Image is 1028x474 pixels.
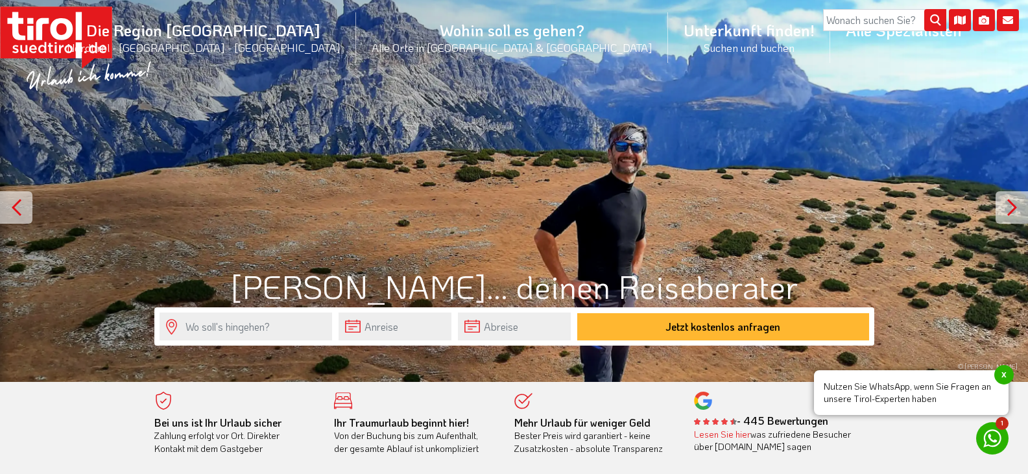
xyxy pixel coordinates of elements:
b: Mehr Urlaub für weniger Geld [514,416,651,429]
a: Alle Spezialisten [830,6,977,54]
a: Unterkunft finden!Suchen und buchen [668,6,830,69]
a: Die Region [GEOGRAPHIC_DATA]Nordtirol - [GEOGRAPHIC_DATA] - [GEOGRAPHIC_DATA] [51,6,356,69]
small: Nordtirol - [GEOGRAPHIC_DATA] - [GEOGRAPHIC_DATA] [67,40,341,54]
a: Wohin soll es gehen?Alle Orte in [GEOGRAPHIC_DATA] & [GEOGRAPHIC_DATA] [356,6,668,69]
a: 1 Nutzen Sie WhatsApp, wenn Sie Fragen an unsere Tirol-Experten habenx [976,422,1009,455]
h1: [PERSON_NAME]... deinen Reiseberater [154,268,874,304]
span: 1 [996,417,1009,430]
div: was zufriedene Besucher über [DOMAIN_NAME] sagen [694,428,855,453]
div: Von der Buchung bis zum Aufenthalt, der gesamte Ablauf ist unkompliziert [334,416,495,455]
i: Kontakt [997,9,1019,31]
i: Karte öffnen [949,9,971,31]
a: Lesen Sie hier [694,428,750,440]
div: Bester Preis wird garantiert - keine Zusatzkosten - absolute Transparenz [514,416,675,455]
input: Abreise [458,313,571,340]
span: Nutzen Sie WhatsApp, wenn Sie Fragen an unsere Tirol-Experten haben [814,370,1009,415]
img: google [694,392,712,410]
small: Suchen und buchen [684,40,815,54]
span: x [994,365,1014,385]
b: Ihr Traumurlaub beginnt hier! [334,416,469,429]
i: Fotogalerie [973,9,995,31]
small: Alle Orte in [GEOGRAPHIC_DATA] & [GEOGRAPHIC_DATA] [372,40,652,54]
b: Bei uns ist Ihr Urlaub sicher [154,416,281,429]
input: Wonach suchen Sie? [823,9,946,31]
b: - 445 Bewertungen [694,414,828,427]
button: Jetzt kostenlos anfragen [577,313,869,340]
input: Anreise [339,313,451,340]
input: Wo soll's hingehen? [160,313,332,340]
div: Zahlung erfolgt vor Ort. Direkter Kontakt mit dem Gastgeber [154,416,315,455]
